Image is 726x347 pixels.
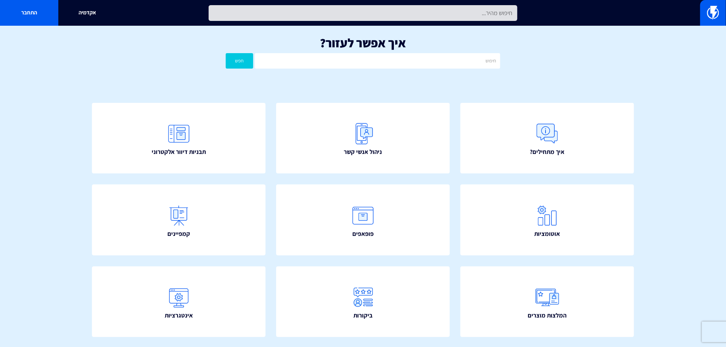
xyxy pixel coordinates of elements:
[344,147,382,156] span: ניהול אנשי קשר
[152,147,206,156] span: תבניות דיוור אלקטרוני
[460,266,634,337] a: המלצות מוצרים
[165,311,193,320] span: אינטגרציות
[352,229,374,238] span: פופאפים
[167,229,190,238] span: קמפיינים
[276,103,450,174] a: ניהול אנשי קשר
[92,184,266,255] a: קמפיינים
[528,311,567,320] span: המלצות מוצרים
[530,147,565,156] span: איך מתחילים?
[460,184,634,255] a: אוטומציות
[535,229,560,238] span: אוטומציות
[10,36,716,50] h1: איך אפשר לעזור?
[92,103,266,174] a: תבניות דיוור אלקטרוני
[460,103,634,174] a: איך מתחילים?
[276,266,450,337] a: ביקורות
[255,53,500,69] input: חיפוש
[226,53,253,69] button: חפש
[353,311,373,320] span: ביקורות
[92,266,266,337] a: אינטגרציות
[276,184,450,255] a: פופאפים
[209,5,517,21] input: חיפוש מהיר...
